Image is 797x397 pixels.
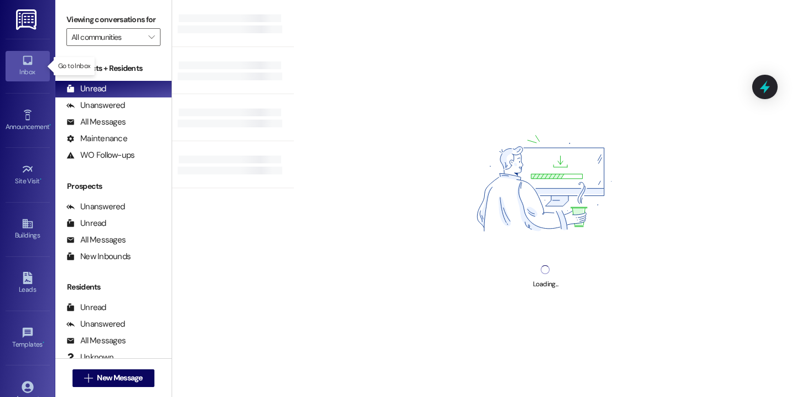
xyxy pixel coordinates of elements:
p: Go to Inbox [58,61,90,71]
span: New Message [97,372,142,384]
div: WO Follow-ups [66,149,134,161]
label: Viewing conversations for [66,11,161,28]
div: Unanswered [66,201,125,213]
span: • [40,176,42,183]
div: Unread [66,218,106,229]
div: Prospects [55,181,172,192]
div: All Messages [66,234,126,246]
div: New Inbounds [66,251,131,262]
a: Templates • [6,323,50,353]
a: Inbox [6,51,50,81]
a: Buildings [6,214,50,244]
div: All Messages [66,335,126,347]
input: All communities [71,28,143,46]
div: Maintenance [66,133,127,145]
div: Unread [66,83,106,95]
div: Prospects + Residents [55,63,172,74]
a: Leads [6,269,50,298]
div: Unanswered [66,318,125,330]
div: Residents [55,281,172,293]
div: Loading... [533,279,558,290]
i:  [84,374,92,383]
a: Site Visit • [6,160,50,190]
div: All Messages [66,116,126,128]
span: • [49,121,51,129]
div: Unread [66,302,106,313]
div: Unanswered [66,100,125,111]
button: New Message [73,369,154,387]
span: • [43,339,44,347]
img: ResiDesk Logo [16,9,39,30]
i:  [148,33,154,42]
div: Unknown [66,352,113,363]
